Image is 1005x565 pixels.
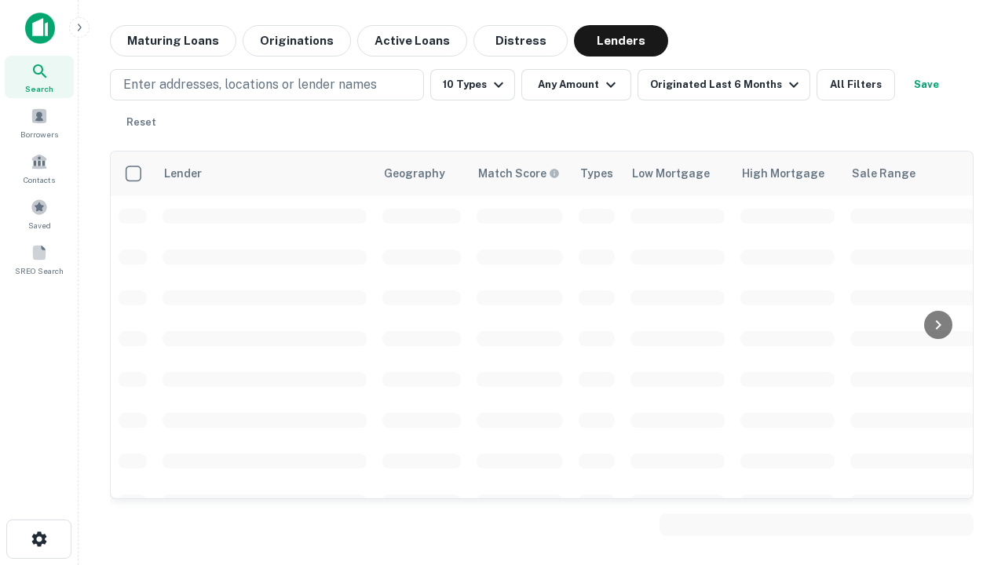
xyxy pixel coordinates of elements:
div: Low Mortgage [632,164,710,183]
a: Contacts [5,147,74,189]
th: High Mortgage [733,151,842,195]
div: Types [580,164,613,183]
div: Capitalize uses an advanced AI algorithm to match your search with the best lender. The match sco... [478,165,560,182]
button: Any Amount [521,69,631,100]
p: Enter addresses, locations or lender names [123,75,377,94]
a: Saved [5,192,74,235]
button: All Filters [817,69,895,100]
button: Originations [243,25,351,56]
th: Types [571,151,623,195]
a: Search [5,56,74,98]
span: Search [25,82,53,95]
button: Save your search to get updates of matches that match your search criteria. [901,69,952,100]
span: Borrowers [20,128,58,140]
th: Sale Range [842,151,984,195]
th: Geography [375,151,469,195]
span: Contacts [24,173,55,186]
th: Lender [155,151,375,195]
iframe: Chat Widget [926,389,1005,465]
button: Reset [116,107,166,138]
div: Lender [164,164,202,183]
img: capitalize-icon.png [25,13,55,44]
a: SREO Search [5,238,74,280]
button: Originated Last 6 Months [638,69,810,100]
div: Originated Last 6 Months [650,75,803,94]
button: Enter addresses, locations or lender names [110,69,424,100]
th: Capitalize uses an advanced AI algorithm to match your search with the best lender. The match sco... [469,151,571,195]
button: Distress [473,25,568,56]
button: Active Loans [357,25,467,56]
span: Saved [28,219,51,231]
div: High Mortgage [742,164,824,183]
h6: Match Score [478,165,557,182]
button: Lenders [574,25,668,56]
div: Sale Range [852,164,915,183]
button: Maturing Loans [110,25,236,56]
div: Geography [384,164,445,183]
th: Low Mortgage [623,151,733,195]
button: 10 Types [430,69,515,100]
span: SREO Search [15,264,64,277]
a: Borrowers [5,101,74,144]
